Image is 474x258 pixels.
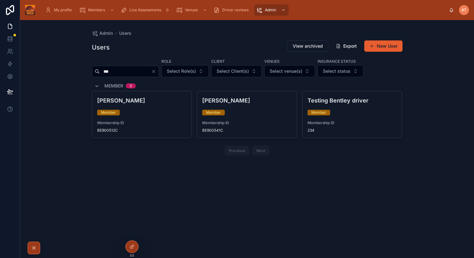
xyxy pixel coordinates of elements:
[318,65,363,77] button: Select Button
[77,4,118,16] a: Members
[308,128,397,133] span: 234
[40,3,449,17] div: scrollable content
[264,65,315,77] button: Select Button
[54,8,72,13] span: My profile
[293,43,323,49] span: View archived
[364,40,403,52] button: New User
[97,120,187,125] span: Membership ID
[212,4,253,16] a: Driver reviews
[308,96,397,105] h4: Testing Bentley driver
[129,8,161,13] span: Live Assessments
[311,110,326,115] div: Member
[202,96,292,105] h4: [PERSON_NAME]
[264,58,280,64] label: Venues
[43,4,76,16] a: My profile
[151,69,159,74] button: Clear
[202,120,292,125] span: Membership ID
[92,30,113,36] a: Admin
[206,110,221,115] div: Member
[270,68,302,74] span: Select venue(s)
[99,30,113,36] span: Admin
[197,91,297,138] a: [PERSON_NAME]MemberMembership IDBE900541C
[185,8,198,13] span: Venues
[97,96,187,105] h4: [PERSON_NAME]
[119,30,131,36] a: Users
[129,83,132,88] div: 3
[92,43,110,52] h1: Users
[164,6,171,14] div: 0
[287,40,328,52] button: View archived
[217,68,249,74] span: Select Client(s)
[211,58,225,64] label: Client
[174,4,210,16] a: Venues
[323,68,350,74] span: Select status
[331,40,362,52] button: Export
[202,128,292,133] span: BE900541C
[88,8,105,13] span: Members
[211,65,262,77] button: Select Button
[119,4,173,16] a: Live Assessments0
[302,91,403,138] a: Testing Bentley driverMemberMembership ID234
[254,4,289,16] a: Admin
[167,68,196,74] span: Select Role(s)
[318,58,356,64] label: Insurance status
[308,120,397,125] span: Membership ID
[161,58,171,64] label: Role
[104,83,123,89] span: Member
[25,5,35,15] img: App logo
[265,8,276,13] span: Admin
[92,91,192,138] a: [PERSON_NAME]MemberMembership IDBE900512C
[161,65,209,77] button: Select Button
[222,8,249,13] span: Driver reviews
[461,8,466,13] span: AT
[101,110,116,115] div: Member
[97,128,187,133] span: BE900512C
